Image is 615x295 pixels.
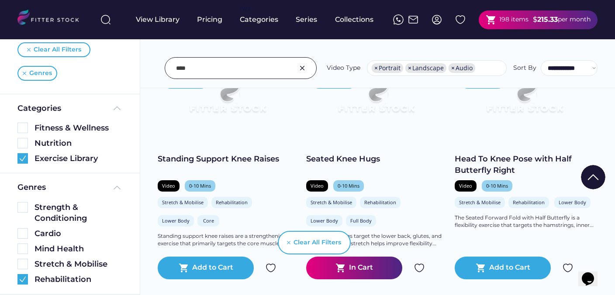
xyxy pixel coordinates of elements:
[17,103,61,114] div: Categories
[335,263,346,273] button: shopping_cart
[489,263,530,273] div: Add to Cart
[335,15,373,24] div: Collections
[513,199,545,206] div: Rehabilitation
[486,182,508,189] div: 0-10 Mins
[364,199,396,206] div: Rehabilitation
[172,69,283,131] img: Frame%2079%20%281%29.svg
[306,233,446,247] div: Seated knee hugs target the lower back, glutes, and hamstrings. This stretch helps improve flexib...
[35,138,122,149] div: Nutrition
[162,199,204,206] div: Stretch & Mobilise
[17,123,28,133] img: Rectangle%205126.svg
[405,63,446,73] li: Landscape
[499,15,529,24] div: 198 items
[350,217,372,224] div: Full Body
[558,15,591,24] div: per month
[449,63,475,73] li: Audio
[158,233,297,247] div: Standing support knee raises are a strengthening exercise that primarily targets the core muscles...
[35,244,122,254] div: Mind Health
[162,217,190,224] div: Lower Body
[34,45,81,54] div: Clear All Filters
[533,15,537,24] div: $
[35,274,122,285] div: Rehabilitation
[537,15,558,24] strong: 215.33
[311,182,324,189] div: Video
[294,238,341,247] div: Clear All Filters
[374,65,378,71] span: ×
[459,182,472,189] div: Video
[338,182,359,189] div: 0-10 Mins
[202,217,215,224] div: Core
[35,228,122,239] div: Cardio
[349,263,373,273] div: In Cart
[158,154,297,165] div: Standing Support Knee Raises
[311,199,352,206] div: Stretch & Mobilise
[29,69,52,78] div: Genres
[408,14,418,25] img: Frame%2051.svg
[408,65,411,71] span: ×
[240,4,251,13] div: fvck
[35,259,122,270] div: Stretch & Mobilise
[35,153,122,164] div: Exercise Library
[320,69,432,131] img: Frame%2079%20%281%29.svg
[459,199,501,206] div: Stretch & Mobilise
[162,182,175,189] div: Video
[197,15,222,24] div: Pricing
[451,65,455,71] span: ×
[112,103,122,113] img: Frame%20%285%29.svg
[35,123,122,134] div: Fitness & Wellness
[23,72,26,75] img: Vector%20%281%29.svg
[486,14,497,25] button: shopping_cart
[287,241,290,244] img: Vector%20%281%29.svg
[311,217,338,224] div: Lower Body
[266,263,276,273] img: Group%201000002324.svg
[414,263,425,273] img: Group%201000002324.svg
[327,64,360,72] div: Video Type
[189,182,211,189] div: 0-10 Mins
[27,48,31,51] img: Vector%20%281%29.svg
[476,263,486,273] button: shopping_cart
[455,14,466,25] img: Group%201000002324%20%282%29.svg
[306,154,446,165] div: Seated Knee Hugs
[136,15,180,24] div: View Library
[455,214,594,229] div: The Seated Forward Fold with Half Butterfly is a flexibility exercise that targets the hamstrings...
[17,274,28,285] img: Group%201000002360.svg
[216,199,248,206] div: Rehabilitation
[559,199,586,206] div: Lower Body
[432,14,442,25] img: profile-circle.svg
[17,10,86,27] img: LOGO.svg
[578,260,606,286] iframe: chat widget
[35,202,122,224] div: Strength & Conditioning
[100,14,111,25] img: search-normal%203.svg
[240,15,278,24] div: Categories
[372,63,403,73] li: Portrait
[469,69,580,131] img: Frame%2079%20%281%29.svg
[17,153,28,164] img: Group%201000002360.svg
[17,138,28,148] img: Rectangle%205126.svg
[581,165,605,189] img: Group%201000002322%20%281%29.svg
[296,15,318,24] div: Series
[513,64,536,72] div: Sort By
[17,228,28,239] img: Rectangle%205126.svg
[17,259,28,269] img: Rectangle%205126.svg
[179,263,189,273] button: shopping_cart
[297,63,307,73] img: Group%201000002326.svg
[17,182,46,193] div: Genres
[17,244,28,254] img: Rectangle%205126.svg
[455,154,594,175] div: Head To Knee Pose with Half Butterfly Right
[17,202,28,213] img: Rectangle%205126.svg
[393,14,404,25] img: meteor-icons_whatsapp%20%281%29.svg
[112,182,122,193] img: Frame%20%285%29.svg
[563,263,573,273] img: Group%201000002324.svg
[192,263,233,273] div: Add to Cart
